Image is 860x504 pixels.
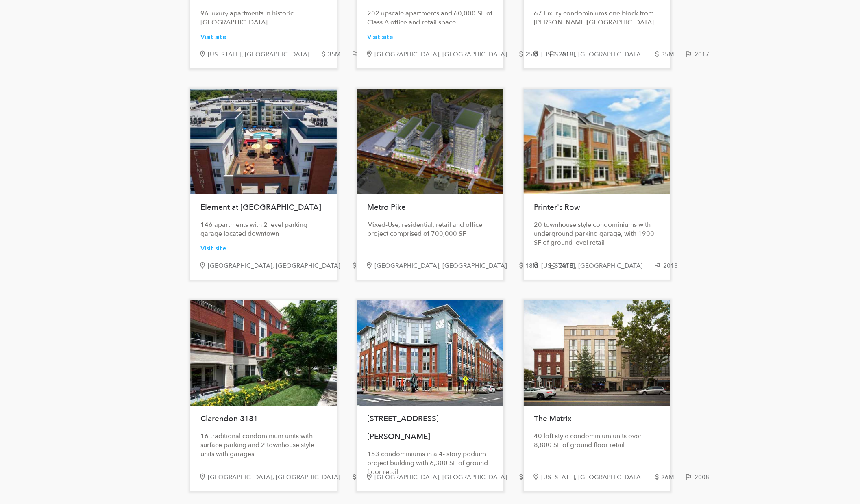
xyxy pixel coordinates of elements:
div: 2010 [559,263,583,269]
a: Visit site [200,238,226,253]
div: [GEOGRAPHIC_DATA], [GEOGRAPHIC_DATA] [208,474,351,481]
a: Visit site [367,27,393,41]
div: [GEOGRAPHIC_DATA], [GEOGRAPHIC_DATA] [374,263,517,269]
h1: Clarendon 3131 [200,410,327,428]
div: Visit site [200,244,226,253]
div: Visit site [200,33,226,41]
div: 20 townhouse style condominiums with underground parking garage, with 1900 SF of ground level retail [534,220,660,247]
div: 2017 [695,51,719,58]
div: Mixed-Use, residential, retail and office project comprised of 700,000 SF [367,220,493,238]
h1: Metro Pike [367,198,493,216]
div: 146 apartments with 2 level parking garage located downtown [200,220,327,238]
h1: The Matrix [534,410,660,428]
div: 40 loft style condominium units over 8,800 SF of ground floor retail [534,432,660,450]
div: [GEOGRAPHIC_DATA], [GEOGRAPHIC_DATA] [208,263,351,269]
div: 16 traditional condominium units with surface parking and 2 townhouse style units with garages [200,432,327,458]
a: Visit site [200,27,226,41]
h1: [STREET_ADDRESS][PERSON_NAME] [367,410,493,445]
div: 2008 [695,474,719,481]
div: [US_STATE], [GEOGRAPHIC_DATA] [541,263,653,269]
div: 25M [525,51,549,58]
div: 2018 [559,51,583,58]
div: [GEOGRAPHIC_DATA], [GEOGRAPHIC_DATA] [374,474,517,481]
div: 96 luxury apartments in historic [GEOGRAPHIC_DATA] [200,9,327,27]
div: 2013 [663,263,688,269]
div: 202 upscale apartments and 60,000 SF of Class A office and retail space [367,9,493,27]
div: 18M [525,263,549,269]
div: 35M [328,51,351,58]
div: Visit site [367,33,393,41]
div: [US_STATE], [GEOGRAPHIC_DATA] [541,51,653,58]
h1: Element at [GEOGRAPHIC_DATA] [200,198,327,216]
div: 26M [661,474,684,481]
h1: Printer's Row [534,198,660,216]
div: 35M [661,51,684,58]
div: 153 condominiums in a 4- story podium project building with 6,300 SF of ground floor retail [367,450,493,476]
div: 67 luxury condominiums one block from [PERSON_NAME][GEOGRAPHIC_DATA] [534,9,660,27]
div: [US_STATE], [GEOGRAPHIC_DATA] [208,51,320,58]
div: [US_STATE], [GEOGRAPHIC_DATA] [541,474,653,481]
div: [GEOGRAPHIC_DATA], [GEOGRAPHIC_DATA] [374,51,517,58]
